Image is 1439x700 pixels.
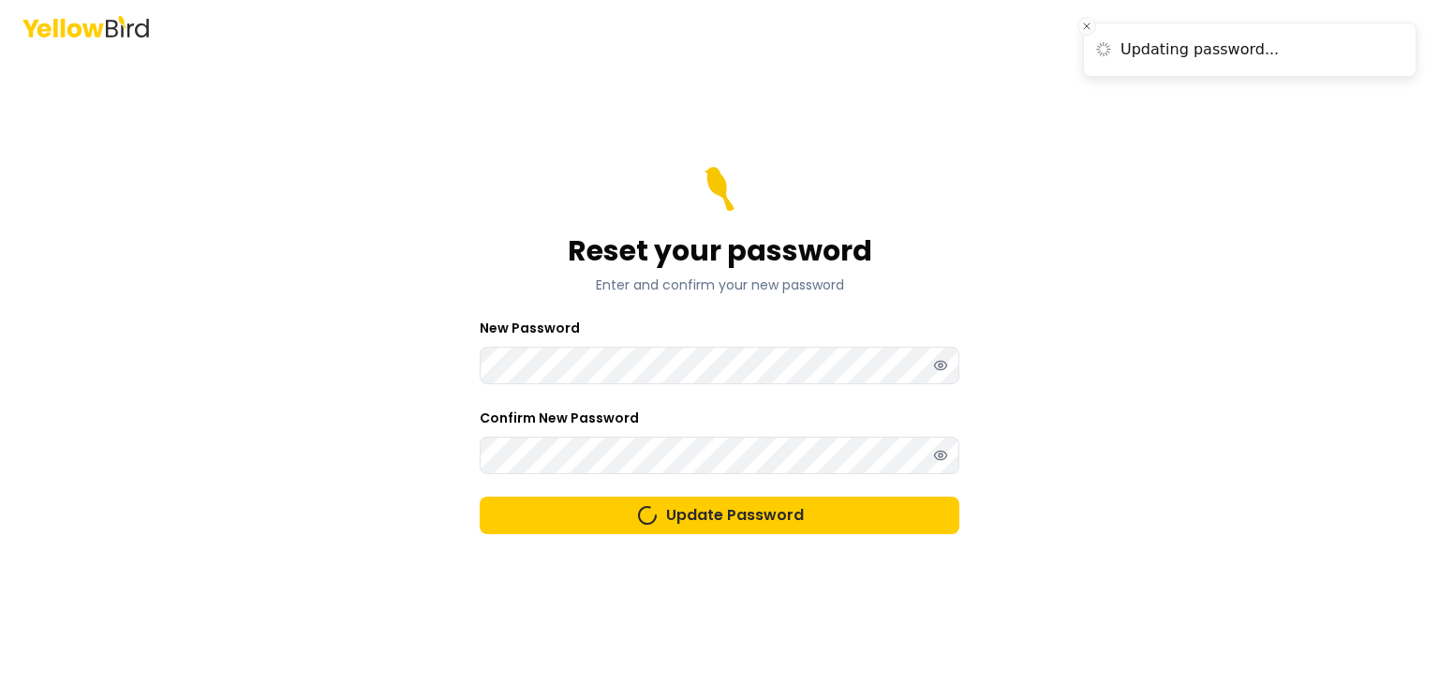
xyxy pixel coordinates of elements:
label: New Password [480,319,580,337]
button: Show password [922,437,959,474]
h1: Reset your password [568,234,872,268]
p: Enter and confirm your new password [568,276,872,294]
div: Updating password... [1120,38,1279,61]
button: Close toast [1077,17,1096,36]
button: Show password [922,347,959,384]
button: Update Password [480,497,959,534]
label: Confirm New Password [480,409,639,427]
